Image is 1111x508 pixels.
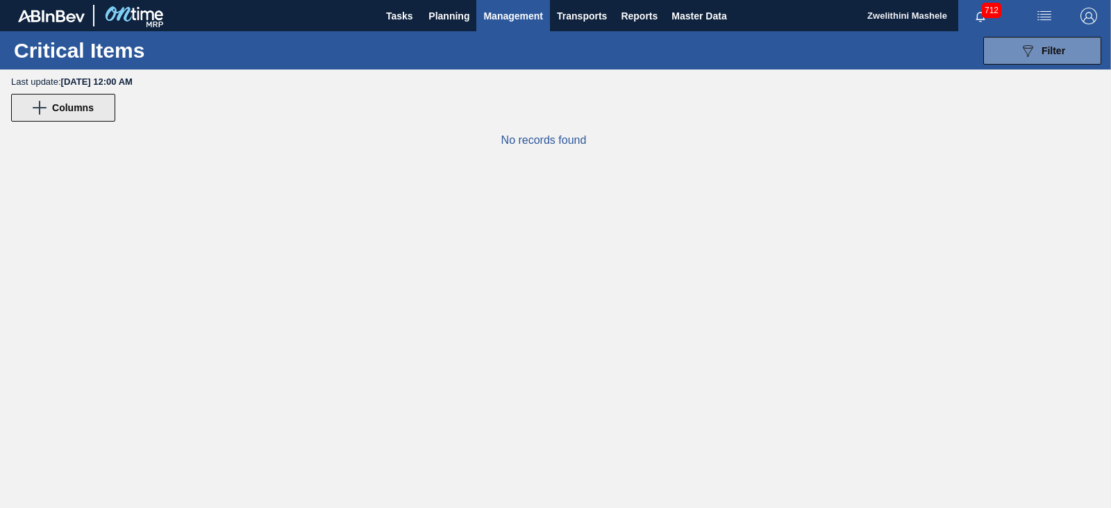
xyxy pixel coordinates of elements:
button: Filter [983,37,1101,65]
span: Tasks [384,8,415,24]
img: Logout [1080,8,1097,24]
img: TNhmsLtSVTkK8tSr43FrP2fwEKptu5GPRR3wAAAABJRU5ErkJggg== [18,10,85,22]
span: Master Data [671,8,726,24]
span: Filter [1042,45,1065,56]
span: Transports [557,8,607,24]
img: add-icon [33,101,47,115]
span: Management [483,8,543,24]
span: 712 [982,3,1001,18]
span: [DATE] 12:00 AM [61,76,133,87]
div: Last update : [11,76,1111,87]
button: Notifications [958,6,1003,26]
span: No records found [501,134,587,146]
span: Reports [621,8,658,24]
img: userActions [1036,8,1053,24]
button: add-iconColumns [11,94,115,122]
span: Planning [428,8,469,24]
span: Columns [52,102,94,113]
h1: Critical Items [14,42,187,58]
